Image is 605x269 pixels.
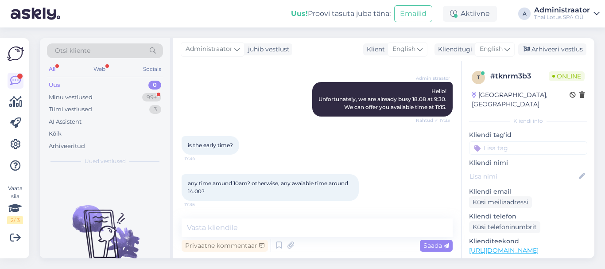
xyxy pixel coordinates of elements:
a: [URL][DOMAIN_NAME] [469,246,539,254]
div: AI Assistent [49,117,81,126]
p: Klienditeekond [469,237,587,246]
img: No chats [40,189,170,269]
span: English [392,44,415,54]
span: English [480,44,503,54]
div: Klient [363,45,385,54]
span: Administraator [416,75,450,82]
span: Saada [423,242,449,250]
div: # tknrm3b3 [490,71,549,82]
div: Tiimi vestlused [49,105,92,114]
input: Lisa nimi [469,172,577,181]
div: Küsi meiliaadressi [469,196,532,208]
button: Emailid [394,5,432,22]
div: Proovi tasuta juba täna: [291,8,391,19]
p: Kliendi nimi [469,158,587,168]
div: juhib vestlust [244,45,290,54]
div: 2 / 3 [7,216,23,224]
div: Thai Lotus SPA OÜ [534,14,590,21]
div: Administraator [534,7,590,14]
div: Uus [49,81,60,90]
span: Hello! Unfortunately, we are already busy 18.08 at 9:30. We can offer you available time at 11:15. [318,88,446,110]
span: Online [549,71,585,81]
p: Kliendi telefon [469,212,587,221]
div: Minu vestlused [49,93,93,102]
div: 3 [149,105,161,114]
span: is the early time? [188,142,233,148]
div: Kõik [49,129,62,138]
input: Lisa tag [469,141,587,155]
div: Kliendi info [469,117,587,125]
img: Askly Logo [7,45,24,62]
p: Kliendi tag'id [469,130,587,140]
div: Socials [141,63,163,75]
span: any time around 10am? otherwise, any avaiable time around 14.00? [188,180,349,195]
div: A [518,8,531,20]
p: Vaata edasi ... [469,258,587,266]
div: Vaata siia [7,184,23,224]
span: t [477,74,480,81]
div: Web [92,63,107,75]
span: Uued vestlused [85,157,126,165]
span: Nähtud ✓ 17:33 [416,117,450,124]
div: 99+ [142,93,161,102]
p: Kliendi email [469,187,587,196]
div: Aktiivne [443,6,497,22]
span: Otsi kliente [55,46,90,55]
div: Klienditugi [434,45,472,54]
div: 0 [148,81,161,90]
div: Küsi telefoninumbrit [469,221,540,233]
span: 17:34 [184,155,217,162]
div: Arhiveeritud [49,142,85,151]
div: [GEOGRAPHIC_DATA], [GEOGRAPHIC_DATA] [472,90,570,109]
div: All [47,63,57,75]
span: 17:35 [184,201,217,208]
div: Privaatne kommentaar [182,240,268,252]
b: Uus! [291,9,308,18]
a: AdministraatorThai Lotus SPA OÜ [534,7,600,21]
span: Administraator [186,44,233,54]
div: Arhiveeri vestlus [518,43,586,55]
